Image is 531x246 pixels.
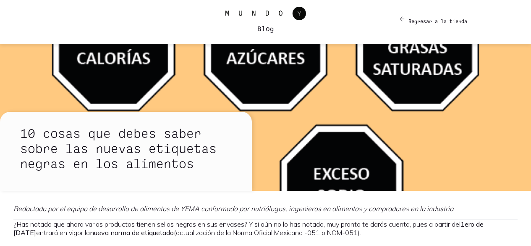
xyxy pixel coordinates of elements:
b: nueva norma de etiquetado [90,228,174,237]
h2: 10 cosas que debes saber sobre las nuevas etiquetas negras en los alimentos [20,125,225,171]
a: Regresar a la tienda [399,16,467,28]
b: 1ero de [DATE] [13,220,484,237]
h6: Regresar a la tienda [408,14,467,24]
a: Blog [68,7,464,37]
i: Redactado por el equipo de desarrollo de alimentos de YEMA conformado por nutriólogos, ingenieros... [13,204,453,213]
h4: Blog [257,24,274,34]
p: ¿Has notado que ahora varios productos tienen sellos negros en sus envases? Y si aún no lo has no... [13,220,518,237]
